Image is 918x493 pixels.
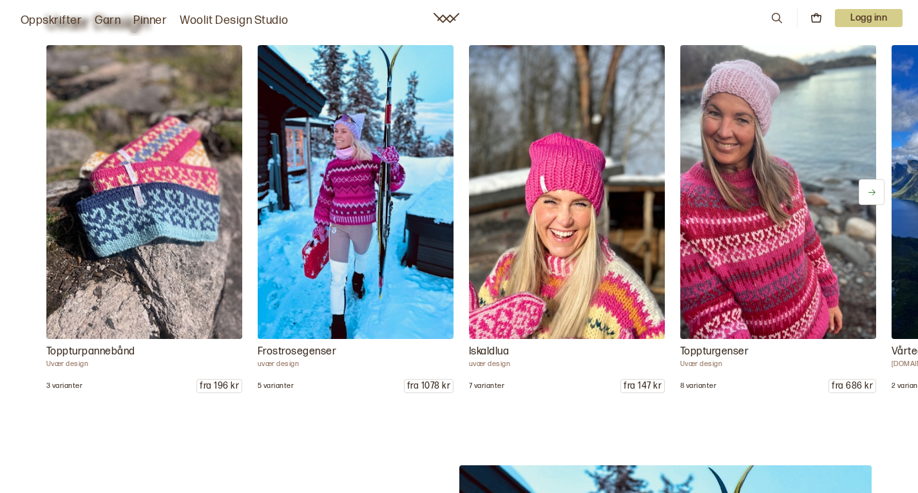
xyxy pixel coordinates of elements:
[95,12,120,30] a: Garn
[621,380,664,392] p: fra 147 kr
[258,45,454,393] a: uvær design Frosegenser OBS! Alle genserne på bildene er strikket i Drops Snow, annen garninfo er...
[258,344,454,360] p: Frostrosegenser
[405,380,453,392] p: fra 1078 kr
[197,380,242,392] p: fra 196 kr
[469,344,665,360] p: Iskaldlua
[434,13,459,23] a: Woolit
[469,45,665,393] a: uvær design Iskaldlua Iskaldlua er en enkel og raskstrikket lue som passer perfekt for deg som er...
[469,382,504,391] p: 7 varianter
[133,12,167,30] a: Pinner
[258,45,454,339] img: uvær design Frosegenser OBS! Alle genserne på bildene er strikket i Drops Snow, annen garninfo er...
[469,45,665,339] img: uvær design Iskaldlua Iskaldlua er en enkel og raskstrikket lue som passer perfekt for deg som er...
[258,382,294,391] p: 5 varianter
[46,360,242,369] p: Uvær design
[829,380,875,392] p: fra 686 kr
[46,45,242,339] img: Uvær design Topptpannebånd Bruk opp restegarnet! Toppturpannebåndet er et enkelt og behagelig pan...
[680,45,876,393] a: Uvær design Toppturgenser Toppturgenseren er en fargerik og fin genser som passer perfekt til din...
[835,9,903,27] p: Logg inn
[21,12,82,30] a: Oppskrifter
[680,344,876,360] p: Toppturgenser
[680,360,876,369] p: Uvær design
[46,344,242,360] p: Toppturpannebånd
[46,45,242,393] a: Uvær design Topptpannebånd Bruk opp restegarnet! Toppturpannebåndet er et enkelt og behagelig pan...
[469,360,665,369] p: uvær design
[835,9,903,27] button: User dropdown
[680,382,716,391] p: 8 varianter
[258,360,454,369] p: uvær design
[46,382,82,391] p: 3 varianter
[680,45,876,339] img: Uvær design Toppturgenser Toppturgenseren er en fargerik og fin genser som passer perfekt til din...
[180,12,289,30] a: Woolit Design Studio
